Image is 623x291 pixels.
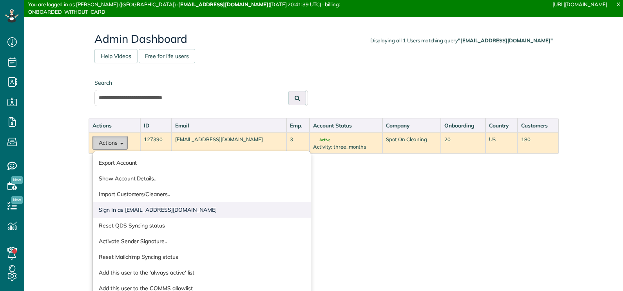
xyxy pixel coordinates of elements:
[172,132,286,154] td: [EMAIL_ADDRESS][DOMAIN_NAME]
[94,79,308,87] label: Search
[139,49,195,63] a: Free for life users
[441,132,485,154] td: 20
[11,196,23,204] span: New
[94,49,138,63] a: Help Videos
[94,33,553,45] h2: Admin Dashboard
[458,37,553,44] strong: "[EMAIL_ADDRESS][DOMAIN_NAME]"
[370,37,553,44] div: Displaying all 1 Users matching query
[386,122,438,129] div: Company
[11,176,23,184] span: New
[140,132,172,154] td: 127390
[144,122,168,129] div: ID
[93,155,311,171] a: Export Account
[444,122,482,129] div: Onboarding
[518,132,558,154] td: 180
[93,171,311,186] a: Show Account Details..
[286,132,310,154] td: 3
[313,138,330,142] span: Active
[521,122,555,129] div: Customers
[175,122,283,129] div: Email
[93,265,311,280] a: Add this user to the 'always active' list
[485,132,518,154] td: US
[313,122,379,129] div: Account Status
[313,143,379,151] div: Activity: three_months
[552,1,607,7] a: [URL][DOMAIN_NAME]
[92,136,128,150] button: Actions
[93,249,311,265] a: Reset Mailchimp Syncing status
[489,122,514,129] div: Country
[93,202,311,218] a: Sign In as [EMAIL_ADDRESS][DOMAIN_NAME]
[290,122,306,129] div: Emp.
[93,186,311,202] a: Import Customers/Cleaners..
[382,132,441,154] td: Spot On Cleaning
[93,233,311,249] a: Activate Sender Signature..
[93,218,311,233] a: Reset QDS Syncing status
[92,122,137,129] div: Actions
[178,1,268,7] strong: [EMAIL_ADDRESS][DOMAIN_NAME]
